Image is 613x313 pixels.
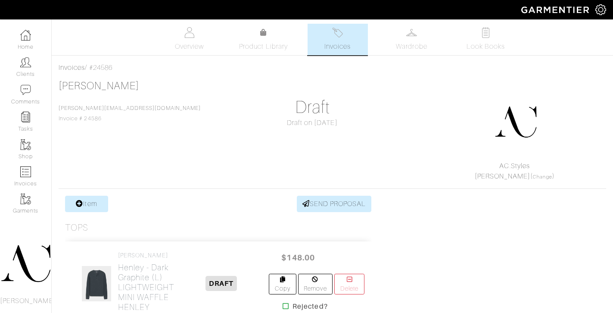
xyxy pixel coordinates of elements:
[292,301,327,312] strong: Rejected?
[499,162,529,170] a: AC.Styles
[456,24,516,55] a: Look Books
[332,27,343,38] img: orders-27d20c2124de7fd6de4e0e44c1d41de31381a507db9b33961299e4e07d508b8c.svg
[184,27,195,38] img: basicinfo-40fd8af6dae0f16599ec9e87c0ef1c0a1fdea2edbe929e3d69a839185d80c458.svg
[65,222,88,233] h3: Tops
[533,174,552,179] a: Change
[227,97,397,118] h1: Draft
[227,118,397,128] div: Draft on [DATE]
[334,274,365,294] a: Delete
[382,24,442,55] a: Wardrobe
[494,100,537,144] img: DupYt8CPKc6sZyAt3svX5Z74.png
[480,27,491,38] img: todo-9ac3debb85659649dc8f770b8b6100bb5dab4b48dedcbae339e5042a72dfd3cc.svg
[59,105,201,111] a: [PERSON_NAME][EMAIL_ADDRESS][DOMAIN_NAME]
[595,4,606,15] img: gear-icon-white-bd11855cb880d31180b6d7d6211b90ccbf57a29d726f0c71d8c61bd08dd39cc2.png
[118,252,174,312] a: [PERSON_NAME] Henley - Dark Graphite (L)LIGHTWEIGHT MINI WAFFLE HENLEY
[20,85,31,95] img: comment-icon-a0a6a9ef722e966f86d9cbdc48e553b5cf19dbc54f86b18d962a5391bc8f6eb6.png
[20,112,31,122] img: reminder-icon-8004d30b9f0a5d33ae49ab947aed9ed385cf756f9e5892f1edd6e32f2345188e.png
[467,41,505,52] span: Look Books
[269,274,296,294] a: Copy
[308,24,368,55] a: Invoices
[59,105,201,122] span: Invoice # 24586
[118,252,174,259] h4: [PERSON_NAME]
[20,166,31,177] img: orders-icon-0abe47150d42831381b5fb84f609e132dff9fe21cb692f30cb5eec754e2cba89.png
[517,2,595,17] img: garmentier-logo-header-white-b43fb05a5012e4ada735d5af1a66efaba907eab6374d6393d1fbf88cb4ef424d.png
[396,41,427,52] span: Wardrobe
[59,80,139,91] a: [PERSON_NAME]
[406,27,417,38] img: wardrobe-487a4870c1b7c33e795ec22d11cfc2ed9d08956e64fb3008fe2437562e282088.svg
[118,263,174,312] h2: Henley - Dark Graphite (L) LIGHTWEIGHT MINI WAFFLE HENLEY
[297,196,372,212] a: SEND PROPOSAL
[20,57,31,68] img: clients-icon-6bae9207a08558b7cb47a8932f037763ab4055f8c8b6bfacd5dc20c3e0201464.png
[324,41,351,52] span: Invoices
[159,24,220,55] a: Overview
[233,28,294,52] a: Product Library
[59,63,606,73] div: / #24586
[81,266,112,302] img: U9QqM9kwXKf2QPyMTCGyuZoN
[205,276,237,291] span: DRAFT
[239,41,288,52] span: Product Library
[59,64,85,72] a: Invoices
[475,172,531,180] a: [PERSON_NAME]
[20,139,31,150] img: garments-icon-b7da505a4dc4fd61783c78ac3ca0ef83fa9d6f193b1c9dc38574b1d14d53ca28.png
[272,248,324,267] span: $148.00
[175,41,204,52] span: Overview
[20,194,31,204] img: garments-icon-b7da505a4dc4fd61783c78ac3ca0ef83fa9d6f193b1c9dc38574b1d14d53ca28.png
[20,30,31,41] img: dashboard-icon-dbcd8f5a0b271acd01030246c82b418ddd0df26cd7fceb0bd07c9910d44c42f6.png
[65,196,108,212] a: Item
[433,161,596,182] div: ( )
[298,274,333,294] a: Remove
